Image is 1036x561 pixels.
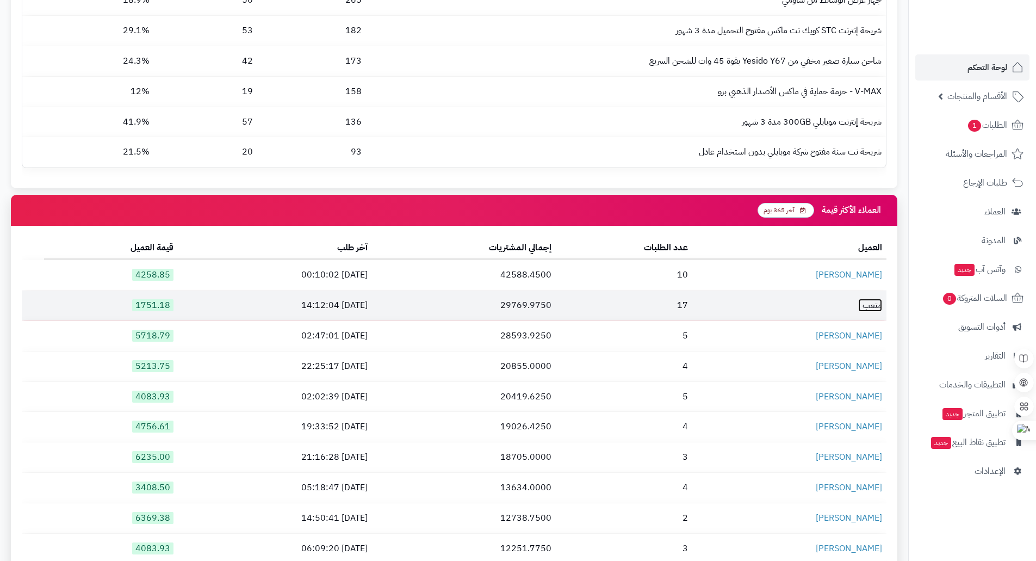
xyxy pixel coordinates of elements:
[132,512,173,524] span: 6369.38
[915,54,1029,81] a: لوحة التحكم
[941,406,1006,421] span: تطبيق المتجر
[822,206,886,215] h3: العملاء الأكثر قيمة
[132,421,173,433] span: 4756.61
[915,170,1029,196] a: طلبات الإرجاع
[915,429,1029,455] a: تطبيق نقاط البيعجديد
[178,503,372,533] td: [DATE] 14:50:41
[257,46,367,76] td: 173
[816,329,882,342] a: [PERSON_NAME]
[758,203,814,218] span: آخر 365 يوم
[178,291,372,320] td: [DATE] 14:12:04
[915,400,1029,427] a: تطبيق المتجرجديد
[556,503,692,533] td: 2
[257,107,367,137] td: 136
[556,352,692,381] td: 4
[154,107,257,137] td: 57
[22,46,154,76] td: 24.3%
[816,390,882,403] a: [PERSON_NAME]
[556,382,692,412] td: 5
[366,46,886,76] td: شاحن سيارة صغير مخفي من Yesido Y67 بقوة 45 وات للشحن السريع
[963,175,1007,190] span: طلبات الإرجاع
[915,458,1029,484] a: الإعدادات
[942,408,963,420] span: جديد
[931,437,951,449] span: جديد
[982,233,1006,248] span: المدونة
[366,77,886,107] td: V-MAX - حزمة حماية في ماكس الأصدار الذهبي برو
[962,30,1026,53] img: logo-2.png
[132,330,173,342] span: 5718.79
[556,237,692,260] th: عدد الطلبات
[372,503,556,533] td: 12738.7500
[22,107,154,137] td: 41.9%
[942,291,1007,306] span: السلات المتروكة
[930,435,1006,450] span: تطبيق نقاط البيع
[257,77,367,107] td: 158
[372,442,556,472] td: 18705.0000
[939,377,1006,392] span: التطبيقات والخدمات
[816,360,882,373] a: [PERSON_NAME]
[984,204,1006,219] span: العملاء
[178,442,372,472] td: [DATE] 21:16:28
[915,227,1029,254] a: المدونة
[816,542,882,555] a: [PERSON_NAME]
[154,77,257,107] td: 19
[985,348,1006,363] span: التقارير
[132,542,173,554] span: 4083.93
[967,118,1007,133] span: الطلبات
[366,16,886,46] td: شريحة إنترنت STC كويك نت ماكس مفتوح التحميل مدة 3 شهور
[154,137,257,167] td: 20
[915,372,1029,398] a: التطبيقات والخدمات
[953,262,1006,277] span: وآتس آب
[132,299,173,311] span: 1751.18
[816,511,882,525] a: [PERSON_NAME]
[915,314,1029,340] a: أدوات التسويق
[372,321,556,351] td: 28593.9250
[178,260,372,290] td: [DATE] 00:10:02
[178,412,372,442] td: [DATE] 19:33:52
[915,141,1029,167] a: المراجعات والأسئلة
[858,299,882,312] a: متعب .
[372,473,556,503] td: 13634.0000
[968,120,981,132] span: 1
[132,451,173,463] span: 6235.00
[154,46,257,76] td: 42
[366,107,886,137] td: شريحة إنترنت موبايلي 300GB مدة 3 شهور
[556,412,692,442] td: 4
[816,420,882,433] a: [PERSON_NAME]
[958,319,1006,335] span: أدوات التسويق
[556,291,692,320] td: 17
[22,77,154,107] td: 12%
[816,268,882,281] a: [PERSON_NAME]
[132,269,173,281] span: 4258.85
[947,89,1007,104] span: الأقسام والمنتجات
[372,412,556,442] td: 19026.4250
[178,237,372,260] th: آخر طلب
[915,112,1029,138] a: الطلبات1
[132,391,173,403] span: 4083.93
[372,382,556,412] td: 20419.6250
[154,16,257,46] td: 53
[556,473,692,503] td: 4
[943,293,956,305] span: 0
[816,481,882,494] a: [PERSON_NAME]
[372,352,556,381] td: 20855.0000
[366,137,886,167] td: شريحة نت سنة مفتوح شركة موبايلي بدون استخدام عادل
[556,260,692,290] td: 10
[132,482,173,494] span: 3408.50
[372,260,556,290] td: 42588.4500
[22,137,154,167] td: 21.5%
[915,199,1029,225] a: العملاء
[692,237,886,260] th: العميل
[556,442,692,472] td: 3
[556,321,692,351] td: 5
[178,321,372,351] td: [DATE] 02:47:01
[44,237,178,260] th: قيمة العميل
[178,382,372,412] td: [DATE] 02:02:39
[132,360,173,372] span: 5213.75
[372,237,556,260] th: إجمالي المشتريات
[257,137,367,167] td: 93
[372,291,556,320] td: 29769.9750
[257,16,367,46] td: 182
[915,256,1029,282] a: وآتس آبجديد
[946,146,1007,162] span: المراجعات والأسئلة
